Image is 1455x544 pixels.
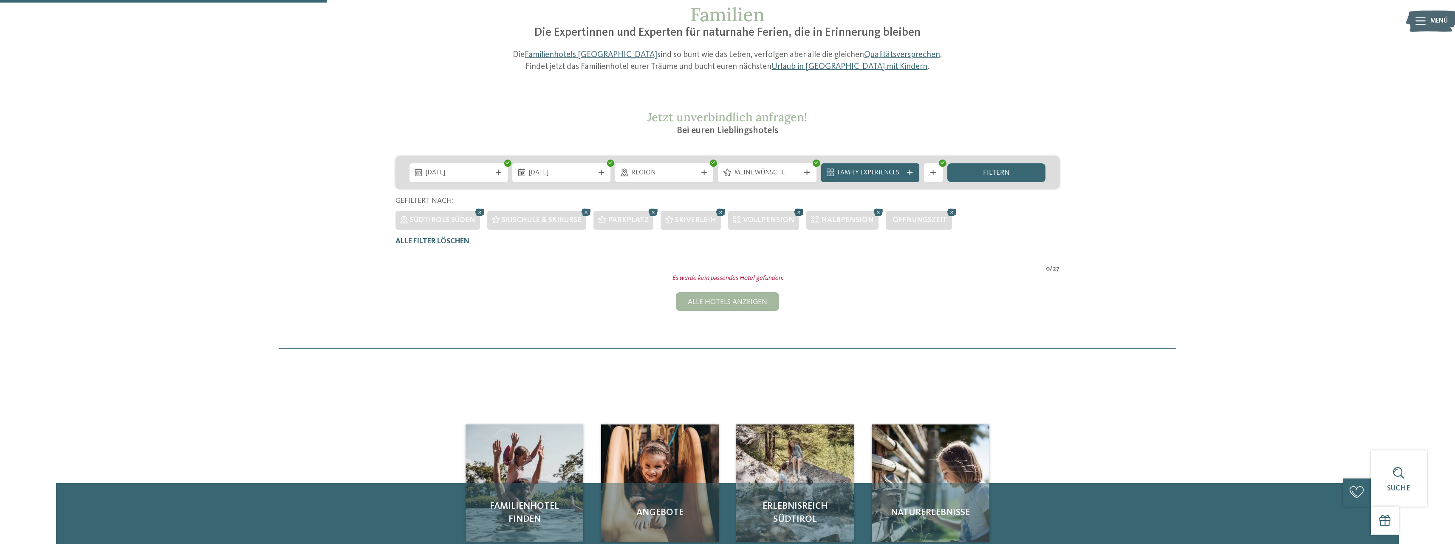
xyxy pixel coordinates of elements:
[743,216,794,224] span: Vollpension
[983,169,1010,177] span: filtern
[1046,265,1050,274] span: 0
[647,109,807,125] span: Jetzt unverbindlich anfragen!
[677,126,778,135] span: Bei euren Lieblingshotels
[529,168,594,178] span: [DATE]
[608,216,649,224] span: Parkplatz
[466,424,583,542] img: Familienhotels gesucht? Hier findet ihr die besten!
[1053,265,1059,274] span: 27
[534,27,921,39] span: Die Expertinnen und Experten für naturnahe Ferien, die in Erinnerung bleiben
[735,168,800,178] span: Meine Wünsche
[525,51,657,59] a: Familienhotels [GEOGRAPHIC_DATA]
[1050,265,1053,274] span: /
[610,506,709,519] span: Angebote
[426,168,491,178] span: [DATE]
[396,197,454,205] span: Gefiltert nach:
[771,63,927,71] a: Urlaub in [GEOGRAPHIC_DATA] mit Kindern
[410,216,475,224] span: Südtirols Süden
[475,500,574,526] span: Familienhotel finden
[676,292,779,311] div: Alle Hotels anzeigen
[837,168,903,178] span: Family Experiences
[736,424,854,542] img: Familienhotels gesucht? Hier findet ihr die besten!
[601,424,719,542] img: Familienhotels gesucht? Hier findet ihr die besten!
[1387,485,1410,492] span: Suche
[881,506,980,519] span: Naturerlebnisse
[388,274,1066,283] div: Es wurde kein passendes Hotel gefunden.
[632,168,697,178] span: Region
[502,216,582,224] span: Skischule & Skikurse
[396,238,469,245] span: Alle Filter löschen
[746,500,845,526] span: Erlebnisreich Südtirol
[893,216,947,224] span: Öffnungszeit
[506,49,950,73] p: Die sind so bunt wie das Leben, verfolgen aber alle die gleichen . Findet jetzt das Familienhotel...
[864,51,940,59] a: Qualitätsversprechen
[675,216,716,224] span: Skiverleih
[601,424,719,542] a: Familienhotels gesucht? Hier findet ihr die besten! Angebote
[736,424,854,542] a: Familienhotels gesucht? Hier findet ihr die besten! Erlebnisreich Südtirol
[466,424,583,542] a: Familienhotels gesucht? Hier findet ihr die besten! Familienhotel finden
[872,424,989,542] a: Familienhotels gesucht? Hier findet ihr die besten! Naturerlebnisse
[872,424,989,542] img: Familienhotels gesucht? Hier findet ihr die besten!
[821,216,874,224] span: Halbpension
